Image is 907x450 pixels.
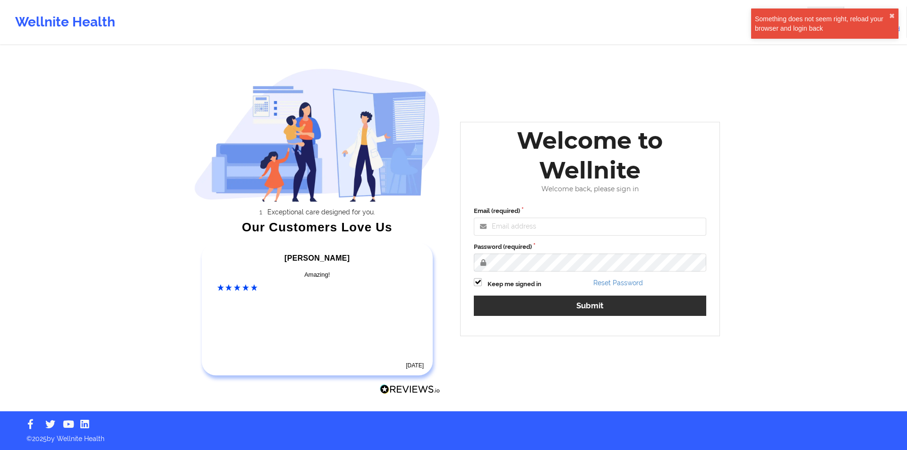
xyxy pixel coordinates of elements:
[20,427,887,443] p: © 2025 by Wellnite Health
[284,254,350,262] span: [PERSON_NAME]
[593,279,643,287] a: Reset Password
[889,12,895,20] button: close
[194,68,441,202] img: wellnite-auth-hero_200.c722682e.png
[194,222,441,232] div: Our Customers Love Us
[474,296,706,316] button: Submit
[755,14,889,33] div: Something does not seem right, reload your browser and login back
[202,208,440,216] li: Exceptional care designed for you.
[467,126,713,185] div: Welcome to Wellnite
[488,280,541,289] label: Keep me signed in
[474,218,706,236] input: Email address
[474,206,706,216] label: Email (required)
[380,384,440,397] a: Reviews.io Logo
[406,362,424,369] time: [DATE]
[380,384,440,394] img: Reviews.io Logo
[474,242,706,252] label: Password (required)
[467,185,713,193] div: Welcome back, please sign in
[217,270,418,280] div: Amazing!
